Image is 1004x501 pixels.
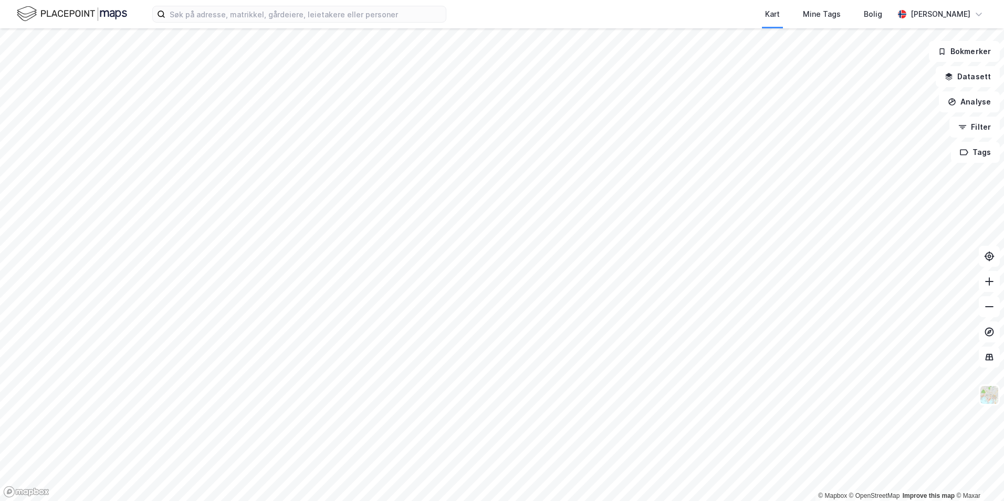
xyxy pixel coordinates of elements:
[17,5,127,23] img: logo.f888ab2527a4732fd821a326f86c7f29.svg
[936,66,1000,87] button: Datasett
[951,451,1004,501] div: Kontrollprogram for chat
[864,8,882,20] div: Bolig
[979,385,999,405] img: Z
[939,91,1000,112] button: Analyse
[818,492,847,499] a: Mapbox
[165,6,446,22] input: Søk på adresse, matrikkel, gårdeiere, leietakere eller personer
[951,451,1004,501] iframe: Chat Widget
[3,486,49,498] a: Mapbox homepage
[949,117,1000,138] button: Filter
[803,8,841,20] div: Mine Tags
[929,41,1000,62] button: Bokmerker
[765,8,780,20] div: Kart
[911,8,970,20] div: [PERSON_NAME]
[951,142,1000,163] button: Tags
[849,492,900,499] a: OpenStreetMap
[903,492,955,499] a: Improve this map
